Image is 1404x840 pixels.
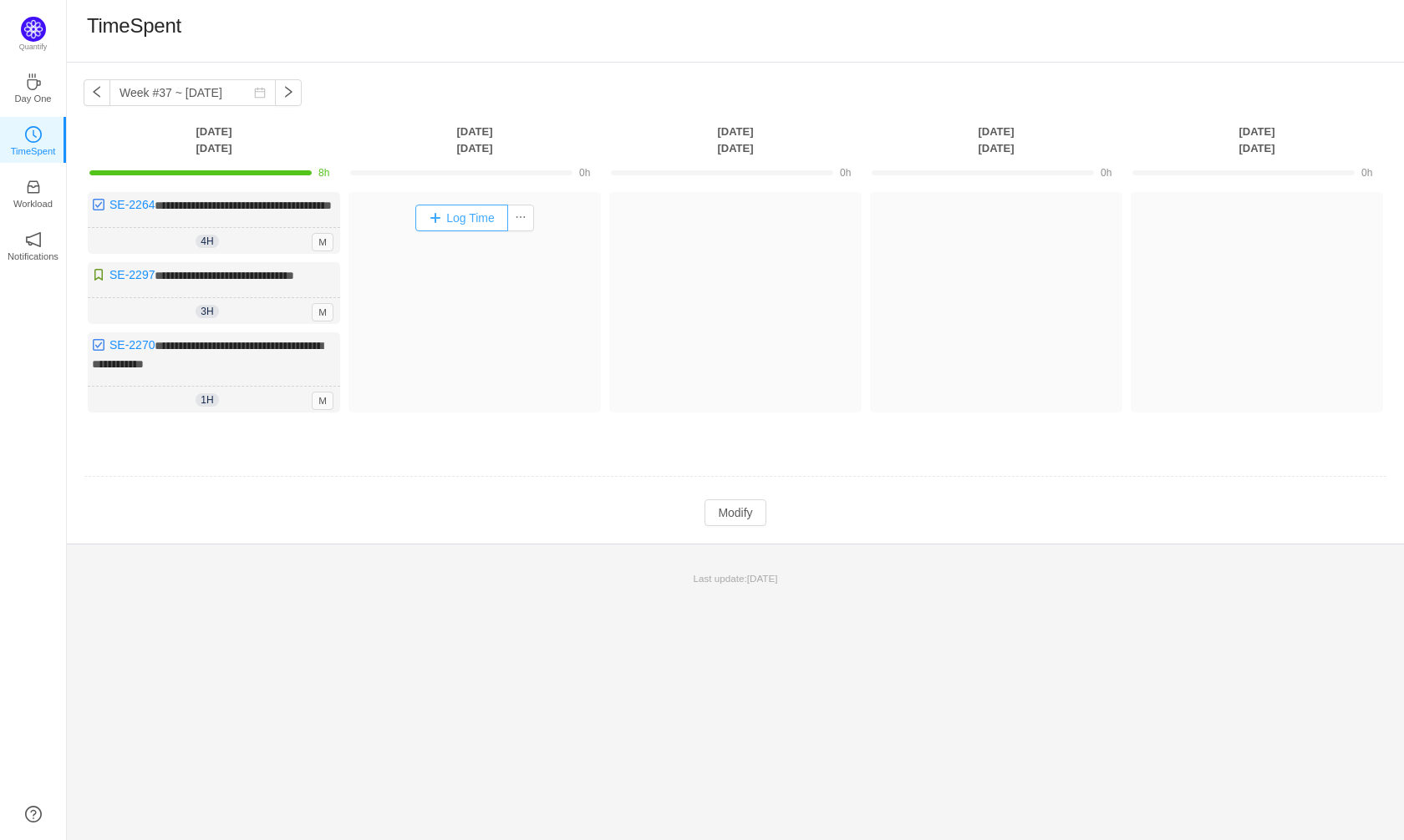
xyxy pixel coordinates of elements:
[694,573,778,584] span: Last update:
[866,123,1127,157] th: [DATE] [DATE]
[109,198,155,211] a: SE-2264
[344,123,605,157] th: [DATE] [DATE]
[25,184,42,200] a: icon: inboxWorkload
[415,205,508,231] button: Log Time
[109,79,276,106] input: Select a week
[1127,123,1387,157] th: [DATE] [DATE]
[25,78,42,95] a: icon: coffeeDay One
[109,338,155,352] a: SE-2270
[25,231,42,248] i: icon: notification
[196,305,218,318] span: 3h
[1101,167,1111,179] span: 0h
[840,167,851,179] span: 0h
[25,126,42,143] i: icon: clock-circle
[92,338,105,352] img: 10318
[84,79,110,106] button: icon: left
[312,392,333,410] span: M
[92,268,105,281] img: 10315
[92,198,105,211] img: 10318
[312,303,333,321] span: M
[87,13,181,38] h1: TimeSpent
[318,167,329,179] span: 8h
[25,236,42,253] a: icon: notificationNotifications
[21,17,46,42] img: Quantify
[19,42,48,53] p: Quantify
[196,235,218,248] span: 4h
[747,573,778,584] span: [DATE]
[507,205,534,231] button: icon: ellipsis
[25,73,42,90] i: icon: coffee
[254,87,266,99] i: icon: calendar
[25,179,42,195] i: icon: inbox
[1361,167,1372,179] span: 0h
[605,123,866,157] th: [DATE] [DATE]
[275,79,302,106] button: icon: right
[312,233,333,251] span: M
[25,131,42,148] a: icon: clock-circleTimeSpent
[11,144,56,159] p: TimeSpent
[14,91,51,106] p: Day One
[705,499,766,526] button: Modify
[109,268,155,281] a: SE-2297
[84,123,344,157] th: [DATE] [DATE]
[13,196,53,211] p: Workload
[579,167,590,179] span: 0h
[8,249,58,264] p: Notifications
[196,393,218,407] span: 1h
[25,806,42,822] a: icon: question-circle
